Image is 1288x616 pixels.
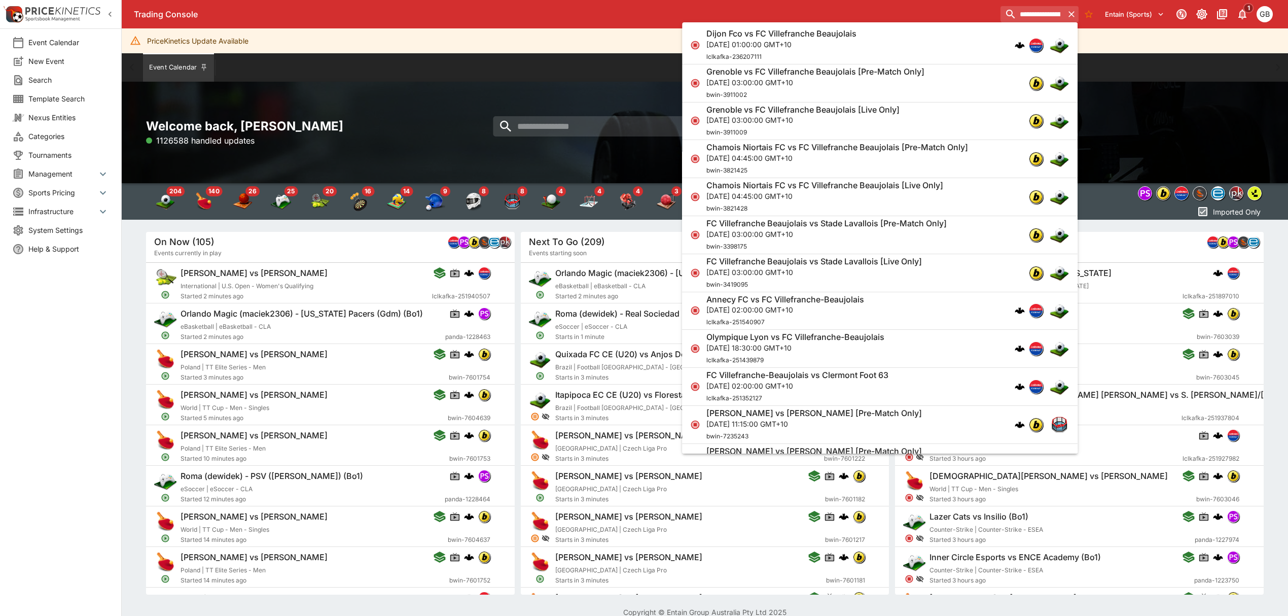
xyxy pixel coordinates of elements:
[464,309,474,319] img: logo-cerberus.svg
[25,7,100,15] img: PriceKinetics
[541,191,561,212] img: golf
[232,191,253,212] img: basketball
[839,593,849,603] img: logo-cerberus.svg
[1029,77,1043,90] img: bwin.png
[1015,40,1025,50] div: cerberus
[488,236,500,248] div: betradar
[194,191,214,212] div: Table Tennis
[824,454,865,464] span: bwin-7601222
[478,267,490,279] div: lclkafka
[181,552,328,563] h6: [PERSON_NAME] vs [PERSON_NAME]
[245,186,260,196] span: 26
[154,348,176,370] img: table_tennis.png
[929,593,1077,603] h6: [PERSON_NAME] vs [PERSON_NAME]
[706,128,747,136] span: bwin-3911009
[348,191,368,212] div: Darts
[1029,190,1043,203] img: bwin.png
[1029,304,1043,317] img: lclkafka.png
[706,142,968,153] h6: Chamois Niortais FC vs FC Villefranche Beaujolais [Pre-Match Only]
[232,191,253,212] div: Basketball
[656,191,676,212] div: Handball
[154,248,222,258] span: Events currently in play
[448,413,490,423] span: bwin-7604639
[155,191,175,212] div: Soccer
[1247,186,1262,200] div: lsports
[479,236,490,248] img: sportingsolutions.jpeg
[181,309,423,319] h6: Orlando Magic (maciek2306) - [US_STATE] Pacers (Gdm) (Bo1)
[1049,453,1069,473] img: mma.png
[181,282,313,290] span: International | U.S. Open - Women's Qualifying
[1049,263,1069,283] img: soccer.png
[1247,236,1260,248] div: betradar
[28,168,97,179] span: Management
[1228,592,1239,603] img: bwin.png
[1029,303,1043,318] div: lclkafka
[706,115,900,125] p: [DATE] 03:00:00 GMT+10
[28,150,109,160] span: Tournaments
[555,268,798,279] h6: Orlando Magic (maciek2306) - [US_STATE] Pacers (Gdm) (Bo1)
[1183,454,1240,464] span: lclkafka-251927982
[479,267,490,279] img: lclkafka.png
[468,236,480,248] div: bwin
[348,191,368,212] img: darts
[154,429,176,452] img: table_tennis.png
[555,309,736,319] h6: Roma (dewidek) - Real Sociedad (natsuu) (Bo1)
[166,186,185,196] span: 204
[1029,114,1043,128] div: bwin
[826,575,865,586] span: bwin-7601181
[154,551,176,573] img: table_tennis.png
[448,236,460,248] div: lclkafka
[181,593,277,603] h6: End of 3rd Round Leader
[154,236,214,248] h5: On Now (105)
[1213,268,1224,278] div: cerberus
[1029,190,1043,204] div: bwin
[464,390,474,400] img: logo-cerberus.svg
[853,552,865,563] img: bwin.png
[1174,186,1189,200] div: lclkafka
[181,291,432,301] span: Started 2 minutes ago
[479,511,490,522] img: bwin.png
[903,510,925,533] img: esports.png
[1195,535,1240,545] span: panda-1227974
[464,268,474,278] img: logo-cerberus.svg
[529,470,551,492] img: table_tennis.png
[529,510,551,533] img: table_tennis.png
[706,91,747,98] span: bwin-3911002
[517,186,527,196] span: 8
[323,186,337,196] span: 20
[1157,187,1170,200] img: bwin.png
[555,291,820,301] span: Started 2 minutes ago
[464,268,474,278] div: cerberus
[362,186,374,196] span: 16
[284,186,298,196] span: 25
[1193,186,1207,200] div: sportingsolutions
[1029,380,1043,393] img: lclkafka.png
[1029,39,1043,52] img: lclkafka.png
[449,454,490,464] span: bwin-7601753
[154,389,176,411] img: table_tennis.png
[469,236,480,248] img: bwin.png
[449,372,490,383] span: bwin-7601754
[134,9,996,20] div: Trading Console
[1237,236,1249,248] div: sportingsolutions
[458,236,470,248] img: pandascore.png
[706,53,762,60] span: lclkafka-236207111
[1207,236,1219,248] img: lclkafka.png
[690,40,700,50] svg: Closed
[493,116,899,136] input: search
[1228,349,1239,360] img: bwin.png
[489,236,500,248] img: betradar.png
[449,575,490,586] span: bwin-7601752
[555,511,702,522] h6: [PERSON_NAME] vs [PERSON_NAME]
[479,592,490,603] img: lclkafka.png
[1029,266,1043,280] img: bwin.png
[458,236,470,248] div: pandascore
[825,535,865,545] span: bwin-7601217
[1217,236,1229,248] div: bwin
[853,470,865,482] img: bwin.png
[146,118,515,134] h2: Welcome back, [PERSON_NAME]
[929,511,1028,522] h6: Lazer Cats vs Insilio (Bo1)
[146,134,255,147] p: 1126588 handled updates
[1229,186,1243,200] div: pricekinetics
[143,53,214,82] button: Event Calendar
